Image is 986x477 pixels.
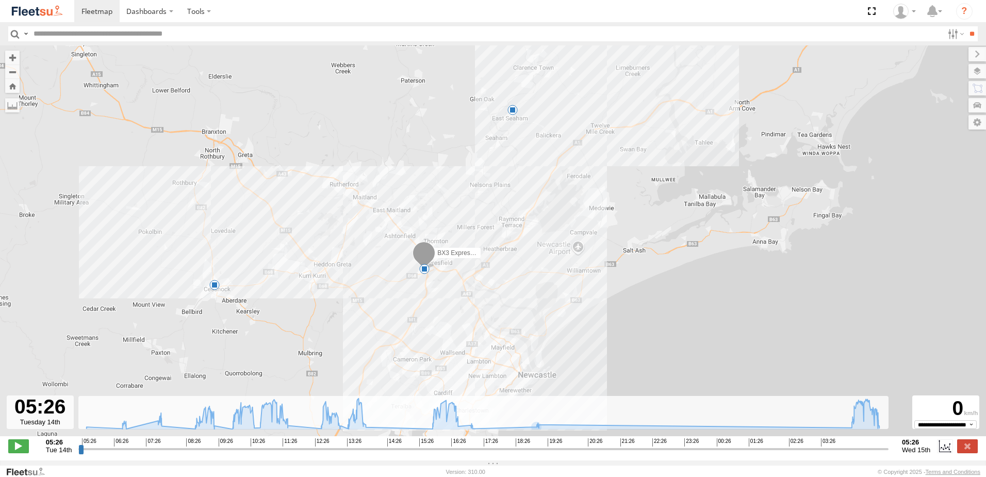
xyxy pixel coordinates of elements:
[789,438,803,447] span: 02:26
[114,438,128,447] span: 06:26
[219,438,233,447] span: 09:26
[10,4,64,18] img: fleetsu-logo-horizontal.svg
[6,467,53,477] a: Visit our Website
[5,98,20,113] label: Measure
[251,438,265,447] span: 10:26
[926,469,980,475] a: Terms and Conditions
[419,438,434,447] span: 15:26
[956,3,973,20] i: ?
[968,115,986,130] label: Map Settings
[186,438,201,447] span: 08:26
[283,438,297,447] span: 11:26
[914,397,978,420] div: 0
[902,438,930,446] strong: 05:26
[451,438,466,447] span: 16:26
[620,438,635,447] span: 21:26
[437,249,484,257] span: BX3 Express Ute
[22,26,30,41] label: Search Query
[5,65,20,79] button: Zoom out
[944,26,966,41] label: Search Filter Options
[419,264,430,274] div: 7
[387,438,402,447] span: 14:26
[890,4,919,19] div: Matt Curtis
[146,438,160,447] span: 07:26
[749,438,763,447] span: 01:26
[548,438,562,447] span: 19:26
[446,469,485,475] div: Version: 310.00
[46,446,72,454] span: Tue 14th Oct 2025
[684,438,699,447] span: 23:26
[588,438,602,447] span: 20:26
[902,446,930,454] span: Wed 15th Oct 2025
[484,438,498,447] span: 17:26
[347,438,361,447] span: 13:26
[82,438,96,447] span: 05:26
[46,438,72,446] strong: 05:26
[957,439,978,453] label: Close
[516,438,530,447] span: 18:26
[717,438,731,447] span: 00:26
[821,438,835,447] span: 03:26
[8,439,29,453] label: Play/Stop
[652,438,667,447] span: 22:26
[5,79,20,93] button: Zoom Home
[878,469,980,475] div: © Copyright 2025 -
[5,51,20,65] button: Zoom in
[315,438,330,447] span: 12:26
